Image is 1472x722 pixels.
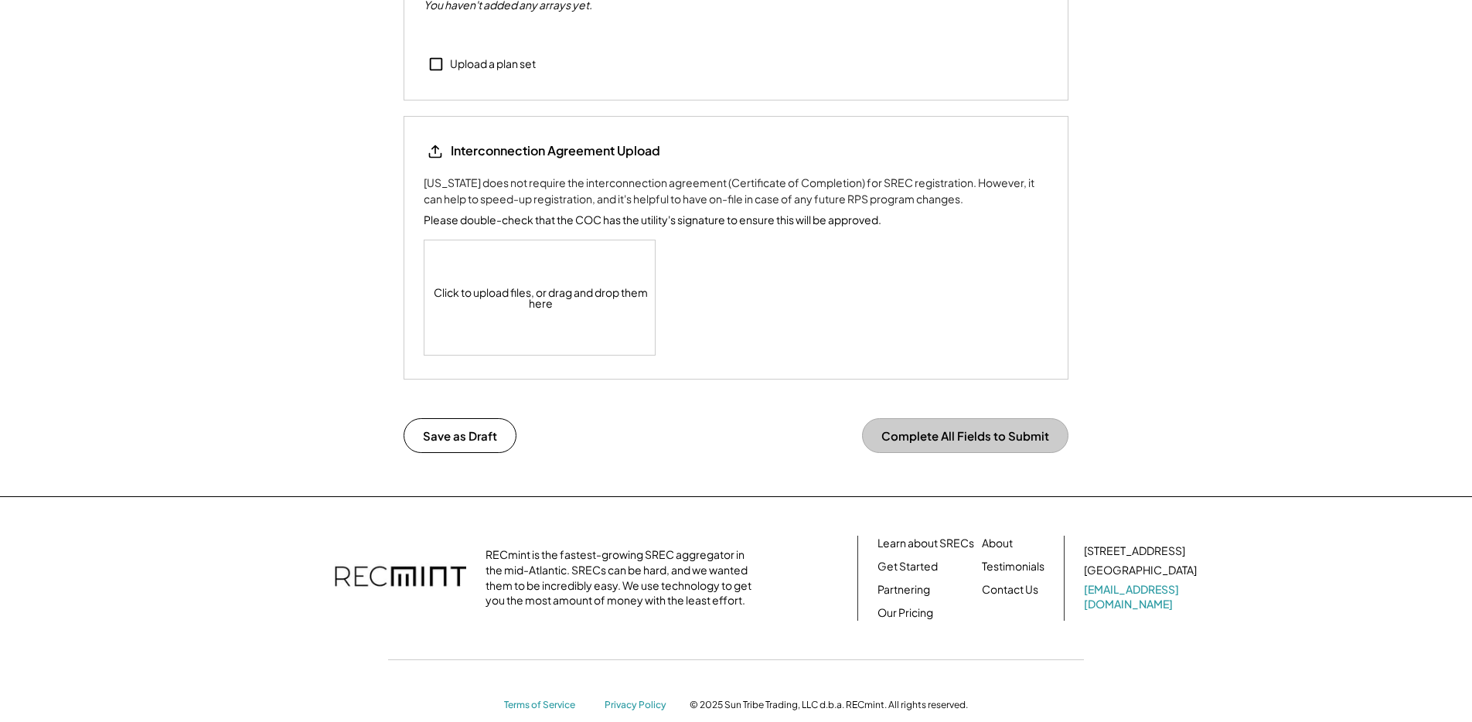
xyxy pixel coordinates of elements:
[335,550,466,605] img: recmint-logotype%403x.png
[486,547,760,608] div: RECmint is the fastest-growing SREC aggregator in the mid-Atlantic. SRECs can be hard, and we wan...
[690,699,968,711] div: © 2025 Sun Tribe Trading, LLC d.b.a. RECmint. All rights reserved.
[605,699,674,712] a: Privacy Policy
[982,582,1038,598] a: Contact Us
[450,56,536,72] div: Upload a plan set
[862,418,1068,453] button: Complete All Fields to Submit
[877,536,974,551] a: Learn about SRECs
[1084,543,1185,559] div: [STREET_ADDRESS]
[424,175,1048,207] div: [US_STATE] does not require the interconnection agreement (Certificate of Completion) for SREC re...
[504,699,589,712] a: Terms of Service
[982,559,1044,574] a: Testimonials
[451,142,660,159] div: Interconnection Agreement Upload
[1084,582,1200,612] a: [EMAIL_ADDRESS][DOMAIN_NAME]
[982,536,1013,551] a: About
[424,212,881,228] div: Please double-check that the COC has the utility's signature to ensure this will be approved.
[877,559,938,574] a: Get Started
[877,605,933,621] a: Our Pricing
[877,582,930,598] a: Partnering
[1084,563,1197,578] div: [GEOGRAPHIC_DATA]
[424,240,656,355] div: Click to upload files, or drag and drop them here
[404,418,516,453] button: Save as Draft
